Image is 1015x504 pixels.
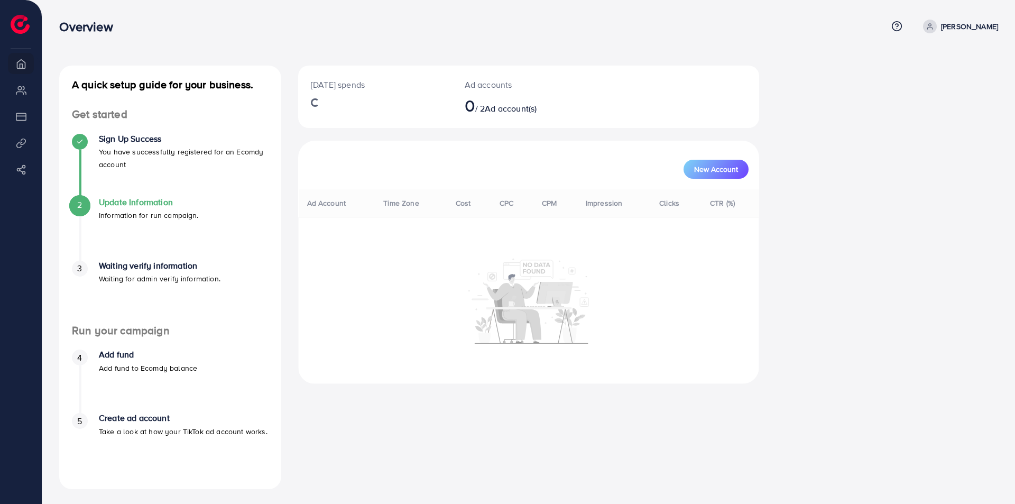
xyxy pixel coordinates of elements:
p: [PERSON_NAME] [941,20,998,33]
h2: / 2 [465,95,555,115]
img: logo [11,15,30,34]
a: [PERSON_NAME] [919,20,998,33]
p: Take a look at how your TikTok ad account works. [99,425,267,438]
span: 0 [465,93,475,117]
li: Waiting verify information [59,261,281,324]
li: Add fund [59,350,281,413]
span: 5 [77,415,82,427]
span: 2 [77,199,82,211]
p: Ad accounts [465,78,555,91]
h4: Add fund [99,350,197,360]
h4: Get started [59,108,281,121]
span: 3 [77,262,82,274]
h4: Sign Up Success [99,134,269,144]
li: Update Information [59,197,281,261]
h3: Overview [59,19,121,34]
h4: Update Information [99,197,199,207]
h4: A quick setup guide for your business. [59,78,281,91]
button: New Account [684,160,749,179]
h4: Run your campaign [59,324,281,337]
span: New Account [694,166,738,173]
p: You have successfully registered for an Ecomdy account [99,145,269,171]
h4: Create ad account [99,413,267,423]
p: Information for run campaign. [99,209,199,222]
p: Waiting for admin verify information. [99,272,220,285]
li: Sign Up Success [59,134,281,197]
li: Create ad account [59,413,281,476]
span: 4 [77,352,82,364]
h4: Waiting verify information [99,261,220,271]
span: Ad account(s) [485,103,537,114]
p: [DATE] spends [311,78,439,91]
p: Add fund to Ecomdy balance [99,362,197,374]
